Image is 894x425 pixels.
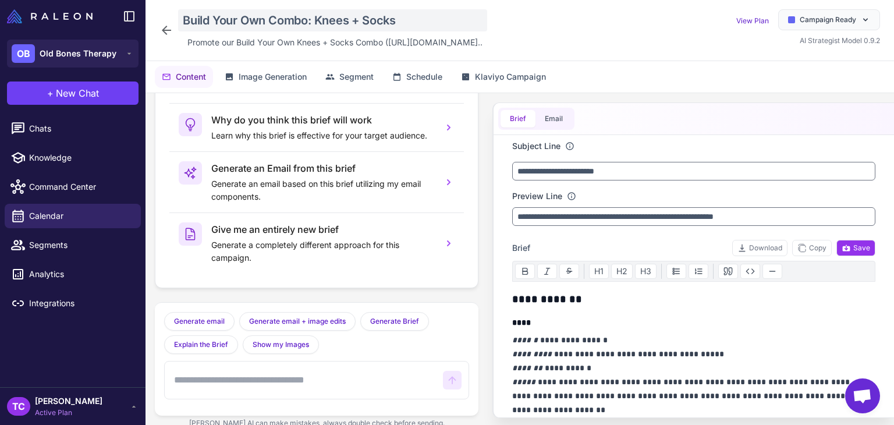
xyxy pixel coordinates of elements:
[7,82,139,105] button: +New Chat
[243,335,319,354] button: Show my Images
[732,240,787,256] button: Download
[187,36,483,49] span: Promote our Build Your Own Knees + Socks Combo ([URL][DOMAIN_NAME]..
[164,335,238,354] button: Explain the Brief
[501,110,535,127] button: Brief
[5,146,141,170] a: Knowledge
[253,339,309,350] span: Show my Images
[29,268,132,281] span: Analytics
[5,116,141,141] a: Chats
[5,204,141,228] a: Calendar
[155,66,213,88] button: Content
[842,243,870,253] span: Save
[800,36,880,45] span: AI Strategist Model 0.9.2
[164,312,235,331] button: Generate email
[211,222,434,236] h3: Give me an entirely new brief
[736,16,769,25] a: View Plan
[512,190,562,203] label: Preview Line
[29,297,132,310] span: Integrations
[211,129,434,142] p: Learn why this brief is effective for your target audience.
[174,339,228,350] span: Explain the Brief
[5,233,141,257] a: Segments
[29,122,132,135] span: Chats
[176,70,206,83] span: Content
[218,66,314,88] button: Image Generation
[611,264,633,279] button: H2
[12,44,35,63] div: OB
[512,242,530,254] span: Brief
[211,161,434,175] h3: Generate an Email from this brief
[249,316,346,327] span: Generate email + image edits
[29,180,132,193] span: Command Center
[29,151,132,164] span: Knowledge
[370,316,419,327] span: Generate Brief
[56,86,99,100] span: New Chat
[211,178,434,203] p: Generate an email based on this brief utilizing my email components.
[29,239,132,252] span: Segments
[211,239,434,264] p: Generate a completely different approach for this campaign.
[512,140,560,153] label: Subject Line
[792,240,832,256] button: Copy
[40,47,116,60] span: Old Bones Therapy
[800,15,856,25] span: Campaign Ready
[475,70,546,83] span: Klaviyo Campaign
[589,264,609,279] button: H1
[836,240,875,256] button: Save
[635,264,657,279] button: H3
[535,110,572,127] button: Email
[5,175,141,199] a: Command Center
[318,66,381,88] button: Segment
[5,291,141,316] a: Integrations
[797,243,826,253] span: Copy
[454,66,553,88] button: Klaviyo Campaign
[183,34,487,51] div: Click to edit description
[35,395,102,408] span: [PERSON_NAME]
[239,70,307,83] span: Image Generation
[7,9,93,23] img: Raleon Logo
[7,40,139,68] button: OBOld Bones Therapy
[385,66,449,88] button: Schedule
[29,210,132,222] span: Calendar
[7,397,30,416] div: TC
[239,312,356,331] button: Generate email + image edits
[35,408,102,418] span: Active Plan
[360,312,429,331] button: Generate Brief
[5,262,141,286] a: Analytics
[178,9,487,31] div: Click to edit campaign name
[211,113,434,127] h3: Why do you think this brief will work
[174,316,225,327] span: Generate email
[47,86,54,100] span: +
[845,378,880,413] a: Open chat
[339,70,374,83] span: Segment
[406,70,442,83] span: Schedule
